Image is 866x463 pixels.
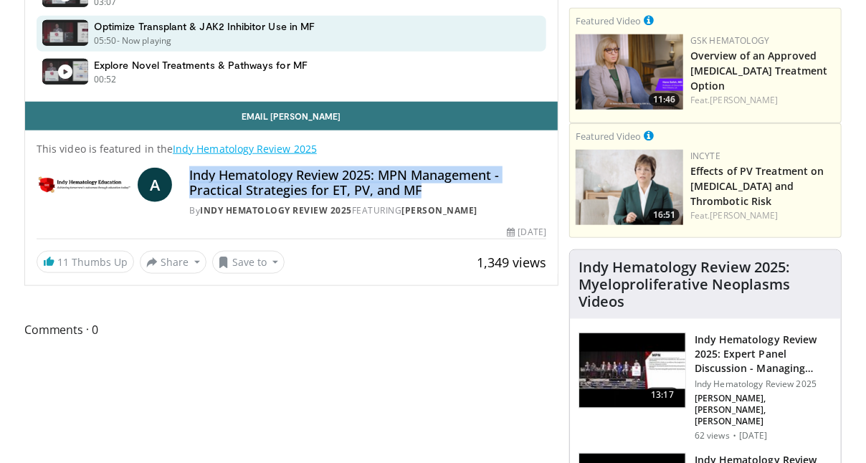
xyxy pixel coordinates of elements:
[690,34,769,47] a: GSK Hematology
[576,14,641,27] small: Featured Video
[645,388,680,402] span: 13:17
[690,150,720,162] a: Incyte
[710,209,779,221] a: [PERSON_NAME]
[576,150,683,225] img: d87faa72-4e92-4a7a-bc57-4b4514b4505e.png.150x105_q85_crop-smart_upscale.png
[576,34,683,110] a: 11:46
[24,320,558,339] span: Comments 0
[94,34,117,47] p: 05:50
[576,150,683,225] a: 16:51
[733,430,736,441] div: ·
[695,393,832,427] p: [PERSON_NAME], [PERSON_NAME], [PERSON_NAME]
[37,251,134,273] a: 11 Thumbs Up
[690,49,827,92] a: Overview of an Approved [MEDICAL_DATA] Treatment Option
[138,168,172,202] a: A
[579,333,832,441] a: 13:17 Indy Hematology Review 2025: Expert Panel Discussion - Managing Prim… Indy Hematology Revie...
[212,251,285,274] button: Save to
[477,254,546,271] span: 1,349 views
[401,204,477,216] a: [PERSON_NAME]
[690,164,824,208] a: Effects of PV Treatment on [MEDICAL_DATA] and Thrombotic Risk
[739,430,768,441] p: [DATE]
[25,102,558,130] a: Email [PERSON_NAME]
[189,168,546,199] h4: Indy Hematology Review 2025: MPN Management - Practical Strategies for ET, PV, and MF
[189,204,546,217] div: By FEATURING
[94,59,308,72] h4: Explore Novel Treatments & Pathways for MF
[690,94,835,107] div: Feat.
[117,34,172,47] p: - Now playing
[695,430,730,441] p: 62 views
[37,168,132,202] img: Indy Hematology Review 2025
[710,94,779,106] a: [PERSON_NAME]
[173,142,317,156] a: Indy Hematology Review 2025
[579,259,832,310] h4: Indy Hematology Review 2025: Myeloproliferative Neoplasms Videos
[94,73,117,86] p: 00:52
[649,93,680,106] span: 11:46
[57,255,69,269] span: 11
[508,226,546,239] div: [DATE]
[94,20,315,33] h4: Optimize Transplant & JAK2 Inhibitor Use in MF
[576,34,683,110] img: 289b7379-e856-41f9-ab32-666443b165a2.png.150x105_q85_crop-smart_upscale.png
[695,378,832,390] p: Indy Hematology Review 2025
[200,204,352,216] a: Indy Hematology Review 2025
[140,251,206,274] button: Share
[649,209,680,221] span: 16:51
[37,142,546,156] p: This video is featured in the
[576,130,641,143] small: Featured Video
[695,333,832,376] h3: Indy Hematology Review 2025: Expert Panel Discussion - Managing Prim…
[690,209,835,222] div: Feat.
[579,333,685,408] img: 3fab85ee-29b2-44b6-9c49-ab68a77e2e40.150x105_q85_crop-smart_upscale.jpg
